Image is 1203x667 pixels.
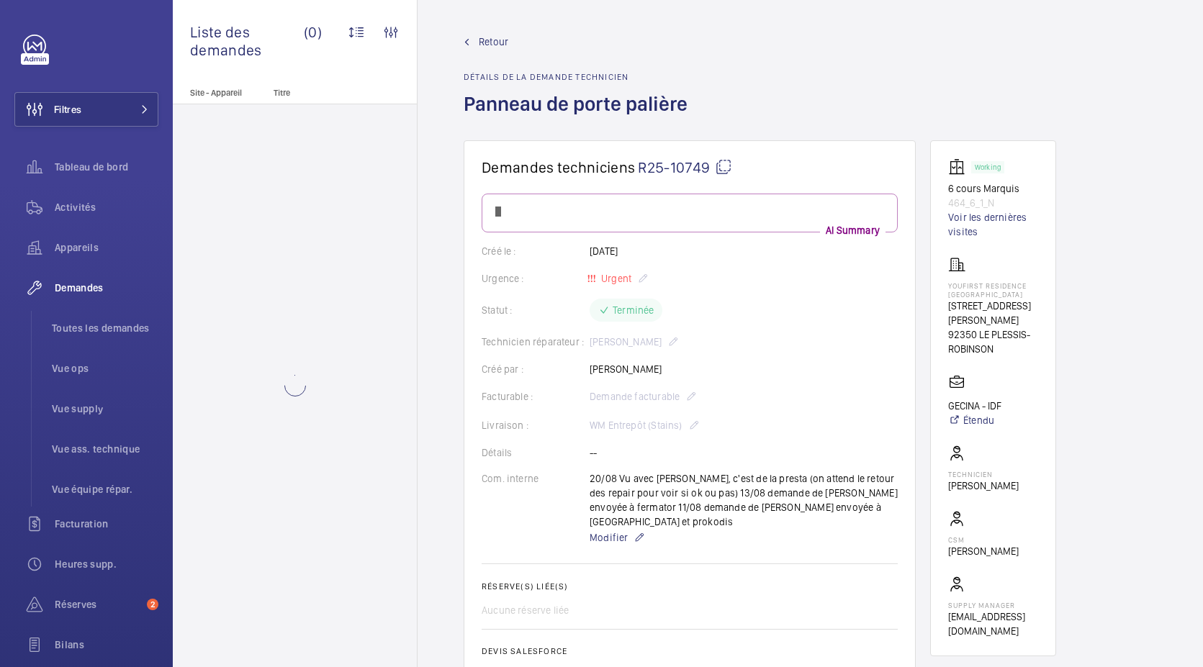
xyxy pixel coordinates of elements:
p: AI Summary [820,223,886,237]
a: Voir les dernières visites [948,210,1038,239]
h2: Détails de la demande technicien [464,72,696,82]
span: Vue supply [52,401,158,416]
a: Étendu [948,413,1001,427]
p: 6 cours Marquis [948,181,1038,196]
span: Liste des demandes [190,23,304,59]
span: Modifier [590,530,628,545]
p: Site - Appareil [173,88,268,98]
span: Vue ass. technique [52,442,158,456]
p: [PERSON_NAME] [948,478,1019,493]
p: Supply manager [948,601,1038,609]
span: Heures supp. [55,557,158,571]
span: Filtres [54,102,81,117]
span: Demandes [55,281,158,295]
p: [STREET_ADDRESS][PERSON_NAME] [948,299,1038,327]
span: Appareils [55,240,158,255]
button: Filtres [14,92,158,127]
span: R25-10749 [638,158,732,176]
span: 2 [147,599,158,610]
p: YouFirst Residence [GEOGRAPHIC_DATA] [948,281,1038,299]
p: GECINA - IDF [948,399,1001,413]
p: Technicien [948,470,1019,478]
h1: Panneau de porte palière [464,91,696,140]
span: Vue équipe répar. [52,482,158,496]
span: Réserves [55,597,141,612]
p: [PERSON_NAME] [948,544,1019,558]
img: elevator.svg [948,158,971,176]
p: Titre [274,88,369,98]
span: Retour [479,35,508,49]
span: Tableau de bord [55,160,158,174]
p: 92350 LE PLESSIS-ROBINSON [948,327,1038,356]
span: Activités [55,200,158,214]
h2: Devis Salesforce [482,646,898,656]
span: Demandes techniciens [482,158,635,176]
span: Facturation [55,517,158,531]
p: Working [975,165,1001,170]
p: [EMAIL_ADDRESS][DOMAIN_NAME] [948,609,1038,638]
p: 464_6_1_N [948,196,1038,210]
span: Vue ops [52,361,158,376]
p: CSM [948,535,1019,544]
span: Toutes les demandes [52,321,158,335]
span: Bilans [55,637,158,652]
h2: Réserve(s) liée(s) [482,581,898,591]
